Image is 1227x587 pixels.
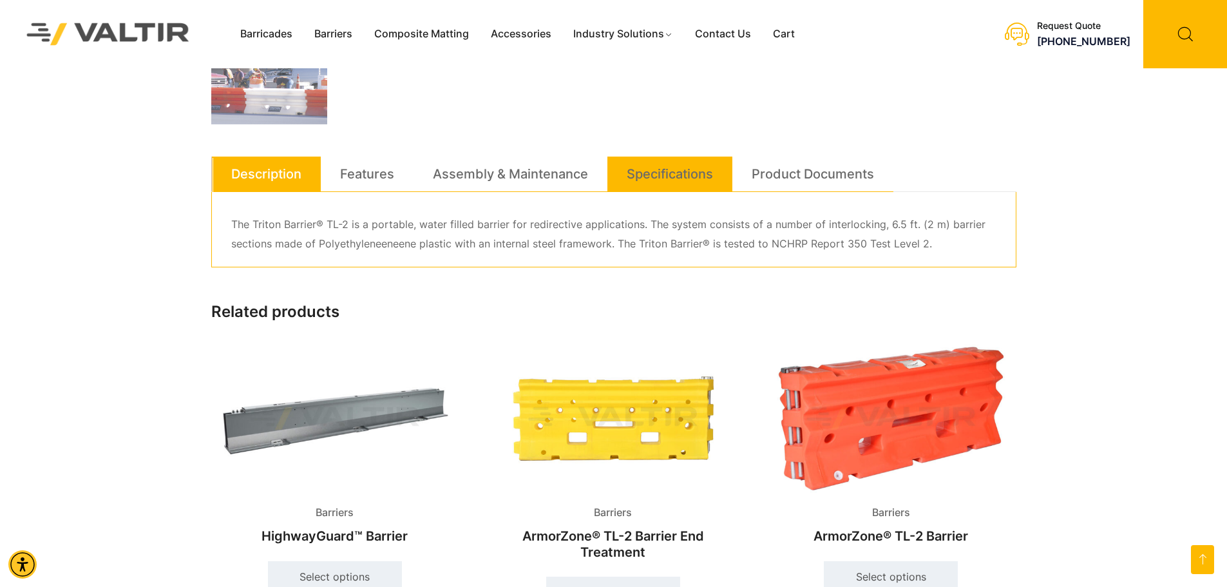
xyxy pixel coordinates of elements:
[303,24,363,44] a: Barriers
[584,503,642,523] span: Barriers
[862,503,920,523] span: Barriers
[480,24,562,44] a: Accessories
[231,157,301,191] a: Description
[231,215,996,254] p: The Triton Barrier® TL-2 is a portable, water filled barrier for redirective applications. The sy...
[767,522,1014,550] h2: ArmorZone® TL-2 Barrier
[627,157,713,191] a: Specifications
[340,157,394,191] a: Features
[562,24,684,44] a: Industry Solutions
[752,157,874,191] a: Product Documents
[489,344,736,493] img: Barriers
[8,550,37,579] div: Accessibility Menu
[767,344,1014,551] a: BarriersArmorZone® TL-2 Barrier
[211,522,459,550] h2: HighwayGuard™ Barrier
[762,24,806,44] a: Cart
[211,344,459,493] img: Barriers
[211,56,327,124] img: Construction workers in safety gear are working near traffic barriers and vehicles at a construct...
[767,344,1014,493] img: Barriers
[489,344,736,566] a: BarriersArmorZone® TL-2 Barrier End Treatment
[363,24,480,44] a: Composite Matting
[211,344,459,551] a: BarriersHighwayGuard™ Barrier
[306,503,363,523] span: Barriers
[1191,545,1214,574] a: Open this option
[1037,21,1130,32] div: Request Quote
[684,24,762,44] a: Contact Us
[229,24,303,44] a: Barricades
[211,303,1016,322] h2: Related products
[1037,35,1130,48] a: call (888) 496-3625
[10,6,207,62] img: Valtir Rentals
[433,157,588,191] a: Assembly & Maintenance
[489,522,736,566] h2: ArmorZone® TL-2 Barrier End Treatment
